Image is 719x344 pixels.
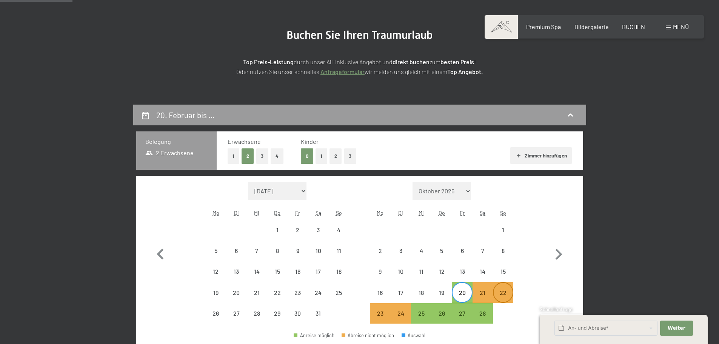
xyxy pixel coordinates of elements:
[432,268,451,287] div: 12
[308,220,328,240] div: Abreise nicht möglich
[301,148,313,164] button: 0
[206,310,225,329] div: 26
[226,303,246,324] div: Abreise nicht möglich
[431,282,452,302] div: Thu Feb 19 2026
[246,261,267,282] div: Wed Jan 14 2026
[412,290,431,309] div: 18
[526,23,561,30] a: Premium Spa
[473,261,493,282] div: Abreise nicht möglich
[411,261,431,282] div: Wed Feb 11 2026
[246,282,267,302] div: Abreise nicht möglich
[493,220,513,240] div: Abreise nicht möglich
[308,261,328,282] div: Sat Jan 17 2026
[288,248,307,267] div: 9
[336,210,342,216] abbr: Sonntag
[391,241,411,261] div: Abreise nicht möglich
[473,303,493,324] div: Abreise möglich
[453,248,471,267] div: 6
[493,220,513,240] div: Sun Feb 01 2026
[328,220,349,240] div: Abreise nicht möglich
[668,325,685,332] span: Weiter
[247,248,266,267] div: 7
[391,261,411,282] div: Abreise nicht möglich
[288,310,307,329] div: 30
[267,282,288,302] div: Thu Jan 22 2026
[288,268,307,287] div: 16
[473,268,492,287] div: 14
[246,303,267,324] div: Abreise nicht möglich
[328,282,349,302] div: Sun Jan 25 2026
[227,310,246,329] div: 27
[227,290,246,309] div: 20
[267,303,288,324] div: Abreise nicht möglich
[288,303,308,324] div: Fri Jan 30 2026
[431,261,452,282] div: Abreise nicht möglich
[267,261,288,282] div: Abreise nicht möglich
[370,241,390,261] div: Mon Feb 02 2026
[440,58,474,65] strong: besten Preis
[288,261,308,282] div: Fri Jan 16 2026
[228,138,261,145] span: Erwachsene
[288,220,308,240] div: Abreise nicht möglich
[206,268,225,287] div: 12
[377,210,383,216] abbr: Montag
[226,241,246,261] div: Tue Jan 06 2026
[473,282,493,302] div: Sat Feb 21 2026
[171,57,548,76] p: durch unser All-inklusive Angebot und zum ! Oder nutzen Sie unser schnelles wir melden uns gleich...
[288,261,308,282] div: Abreise nicht möglich
[295,210,300,216] abbr: Freitag
[370,303,390,324] div: Abreise nicht möglich, da die Mindestaufenthaltsdauer nicht erfüllt wird
[288,282,308,302] div: Fri Jan 23 2026
[370,303,390,324] div: Mon Feb 23 2026
[288,241,308,261] div: Fri Jan 09 2026
[391,290,410,309] div: 17
[309,290,328,309] div: 24
[246,282,267,302] div: Wed Jan 21 2026
[431,282,452,302] div: Abreise nicht möglich
[370,282,390,302] div: Mon Feb 16 2026
[316,148,327,164] button: 1
[267,220,288,240] div: Thu Jan 01 2026
[398,210,403,216] abbr: Dienstag
[227,248,246,267] div: 6
[473,248,492,267] div: 7
[452,261,472,282] div: Fri Feb 13 2026
[473,282,493,302] div: Abreise nicht möglich, da die Mindestaufenthaltsdauer nicht erfüllt wird
[226,303,246,324] div: Tue Jan 27 2026
[452,241,472,261] div: Abreise nicht möglich
[234,210,239,216] abbr: Dienstag
[540,306,573,312] span: Schnellanfrage
[309,227,328,246] div: 3
[226,241,246,261] div: Abreise nicht möglich
[452,261,472,282] div: Abreise nicht möglich
[473,241,493,261] div: Sat Feb 07 2026
[439,210,445,216] abbr: Donnerstag
[500,210,506,216] abbr: Sonntag
[288,220,308,240] div: Fri Jan 02 2026
[286,28,433,42] span: Buchen Sie Ihren Traumurlaub
[370,241,390,261] div: Abreise nicht möglich
[574,23,609,30] span: Bildergalerie
[301,138,319,145] span: Kinder
[328,241,349,261] div: Sun Jan 11 2026
[494,227,513,246] div: 1
[370,261,390,282] div: Abreise nicht möglich
[371,248,390,267] div: 2
[494,290,513,309] div: 22
[371,290,390,309] div: 16
[309,310,328,329] div: 31
[206,261,226,282] div: Abreise nicht möglich
[329,248,348,267] div: 11
[149,182,171,324] button: Vorheriger Monat
[328,261,349,282] div: Abreise nicht möglich
[493,241,513,261] div: Abreise nicht möglich
[206,248,225,267] div: 5
[622,23,645,30] a: BUCHEN
[548,182,570,324] button: Nächster Monat
[494,268,513,287] div: 15
[206,261,226,282] div: Mon Jan 12 2026
[391,261,411,282] div: Tue Feb 10 2026
[328,241,349,261] div: Abreise nicht möglich
[268,310,287,329] div: 29
[473,290,492,309] div: 21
